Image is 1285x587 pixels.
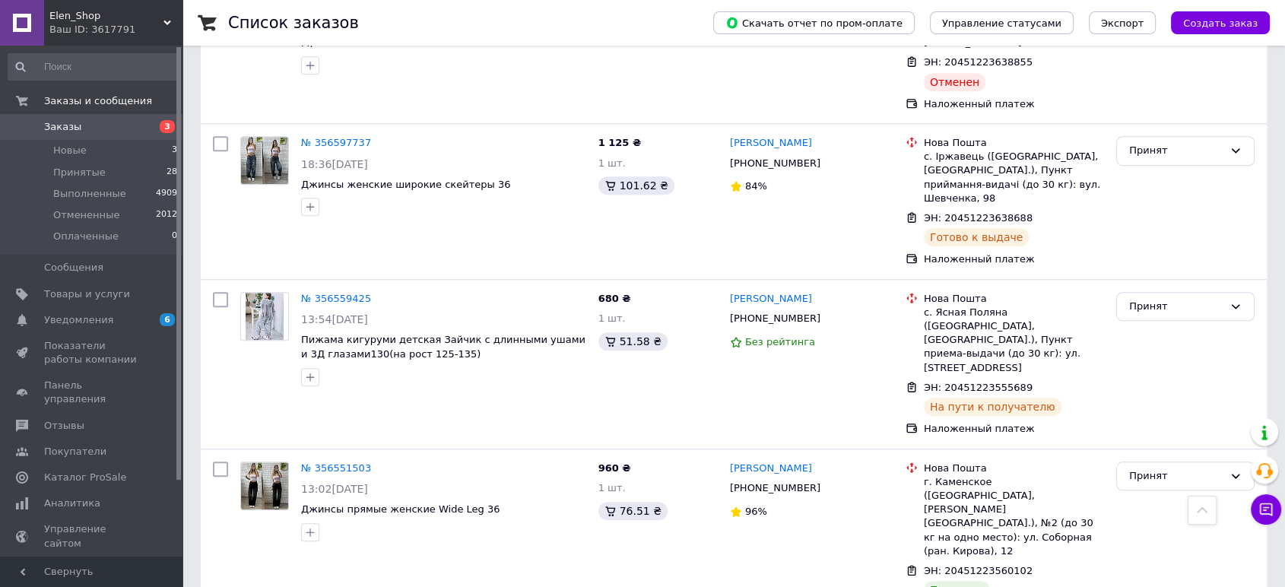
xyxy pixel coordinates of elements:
div: Наложенный платеж [924,252,1104,266]
span: ЭН: 20451223638688 [924,212,1033,224]
a: [PERSON_NAME] [730,292,812,306]
span: 13:02[DATE] [301,483,368,495]
div: На пути к получателю [924,398,1061,416]
span: Elen_Shop [49,9,163,23]
a: Создать заказ [1156,17,1270,28]
a: Женская пижама в клетку штаны и топ L(фактично M) [301,23,573,49]
span: Оплаченные [53,230,119,243]
span: 13:54[DATE] [301,313,368,325]
span: 960 ₴ [598,462,631,474]
span: 6 [160,313,175,326]
span: 28 [167,166,177,179]
img: Фото товару [241,462,288,509]
div: Наложенный платеж [924,97,1104,111]
a: Джинсы прямые женские Wide Leg 36 [301,503,500,515]
div: с. Ясная Поляна ([GEOGRAPHIC_DATA], [GEOGRAPHIC_DATA].), Пункт приема-выдачи (до 30 кг): ул. [STR... [924,306,1104,375]
a: [PERSON_NAME] [730,462,812,476]
span: Принятые [53,166,106,179]
a: Пижама кигуруми детская Зайчик с длинными ушами и 3Д глазами130(на рост 125-135) [301,334,585,360]
span: Товары и услуги [44,287,130,301]
div: Нова Пошта [924,136,1104,150]
div: Готово к выдаче [924,228,1029,246]
span: 4909 [156,187,177,201]
div: Принят [1129,468,1223,484]
button: Скачать отчет по пром-оплате [713,11,915,34]
span: 0 [172,230,177,243]
span: 96% [745,506,767,517]
div: г. Каменское ([GEOGRAPHIC_DATA], [PERSON_NAME][GEOGRAPHIC_DATA].), №2 (до 30 кг на одно место): у... [924,475,1104,558]
span: Уведомления [44,313,113,327]
span: 1 шт. [598,482,626,493]
a: № 356597737 [301,137,371,148]
input: Поиск [8,53,179,81]
span: Аналитика [44,497,100,510]
div: 76.51 ₴ [598,502,668,520]
span: 1 шт. [598,157,626,169]
span: ЭН: 20451223555689 [924,382,1033,393]
span: Сообщения [44,261,103,274]
div: [PHONE_NUMBER] [727,154,823,173]
button: Создать заказ [1171,11,1270,34]
div: Принят [1129,299,1223,315]
div: [PHONE_NUMBER] [727,478,823,498]
div: Нова Пошта [924,292,1104,306]
span: ЭН: 20451223560102 [924,565,1033,576]
h1: Список заказов [228,14,359,32]
span: 84% [745,180,767,192]
span: Показатели работы компании [44,339,141,366]
span: Панель управления [44,379,141,406]
button: Управление статусами [930,11,1074,34]
span: 680 ₴ [598,293,631,304]
button: Чат с покупателем [1251,494,1281,525]
div: [PHONE_NUMBER] [727,309,823,328]
div: с. Іржавець ([GEOGRAPHIC_DATA], [GEOGRAPHIC_DATA].), Пункт приймання-видачі (до 30 кг): вул. Шевч... [924,150,1104,205]
span: Заказы [44,120,81,134]
span: Экспорт [1101,17,1144,29]
span: 3 [172,144,177,157]
span: ЭН: 20451223638855 [924,56,1033,68]
span: 18:36[DATE] [301,158,368,170]
span: Заказы и сообщения [44,94,152,108]
span: Каталог ProSale [44,471,126,484]
div: Наложенный платеж [924,422,1104,436]
div: 101.62 ₴ [598,176,674,195]
a: Джинсы женские широкие скейтеры 36 [301,179,510,190]
a: Фото товару [240,462,289,510]
a: № 356551503 [301,462,371,474]
span: Без рейтинга [745,336,815,347]
a: Фото товару [240,136,289,185]
div: Нова Пошта [924,462,1104,475]
a: Фото товару [240,292,289,341]
div: Принят [1129,143,1223,159]
span: 2012 [156,208,177,222]
div: Отменен [924,73,985,91]
span: Управление сайтом [44,522,141,550]
span: Выполненные [53,187,126,201]
span: Управление статусами [942,17,1061,29]
button: Экспорт [1089,11,1156,34]
div: 51.58 ₴ [598,332,668,351]
span: Новые [53,144,87,157]
span: Скачать отчет по пром-оплате [725,16,903,30]
a: № 356559425 [301,293,371,304]
span: Отмененные [53,208,119,222]
span: 1 шт. [598,313,626,324]
span: Создать заказ [1183,17,1258,29]
a: [PERSON_NAME] [730,136,812,151]
img: Фото товару [246,293,284,340]
span: 1 125 ₴ [598,137,641,148]
span: Покупатели [44,445,106,458]
span: 3 [160,120,175,133]
span: Отзывы [44,419,84,433]
img: Фото товару [241,137,288,184]
div: Ваш ID: 3617791 [49,23,182,36]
